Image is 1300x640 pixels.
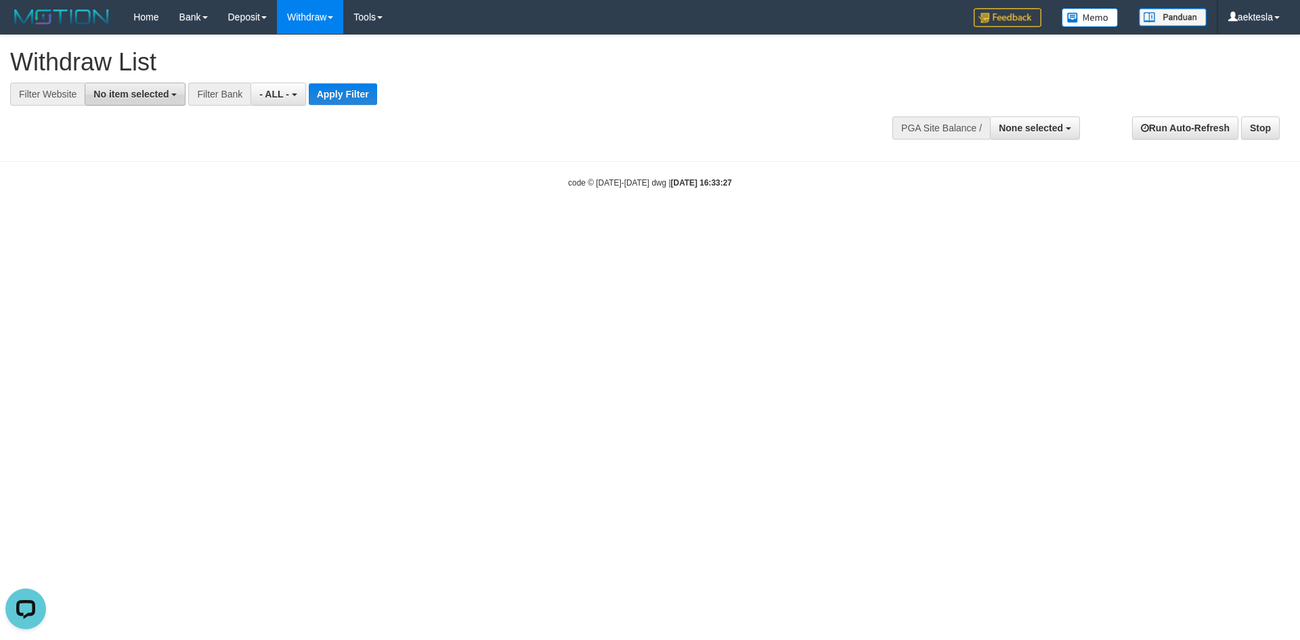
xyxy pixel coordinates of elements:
img: Button%20Memo.svg [1062,8,1119,27]
a: Stop [1241,116,1280,140]
img: panduan.png [1139,8,1207,26]
span: - ALL - [259,89,289,100]
button: None selected [990,116,1080,140]
a: Run Auto-Refresh [1132,116,1238,140]
button: Open LiveChat chat widget [5,5,46,46]
span: None selected [999,123,1063,133]
div: Filter Bank [188,83,251,106]
button: Apply Filter [309,83,377,105]
small: code © [DATE]-[DATE] dwg | [568,178,732,188]
button: No item selected [85,83,186,106]
div: PGA Site Balance / [892,116,990,140]
span: No item selected [93,89,169,100]
img: MOTION_logo.png [10,7,113,27]
img: Feedback.jpg [974,8,1041,27]
div: Filter Website [10,83,85,106]
button: - ALL - [251,83,305,106]
h1: Withdraw List [10,49,853,76]
strong: [DATE] 16:33:27 [671,178,732,188]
